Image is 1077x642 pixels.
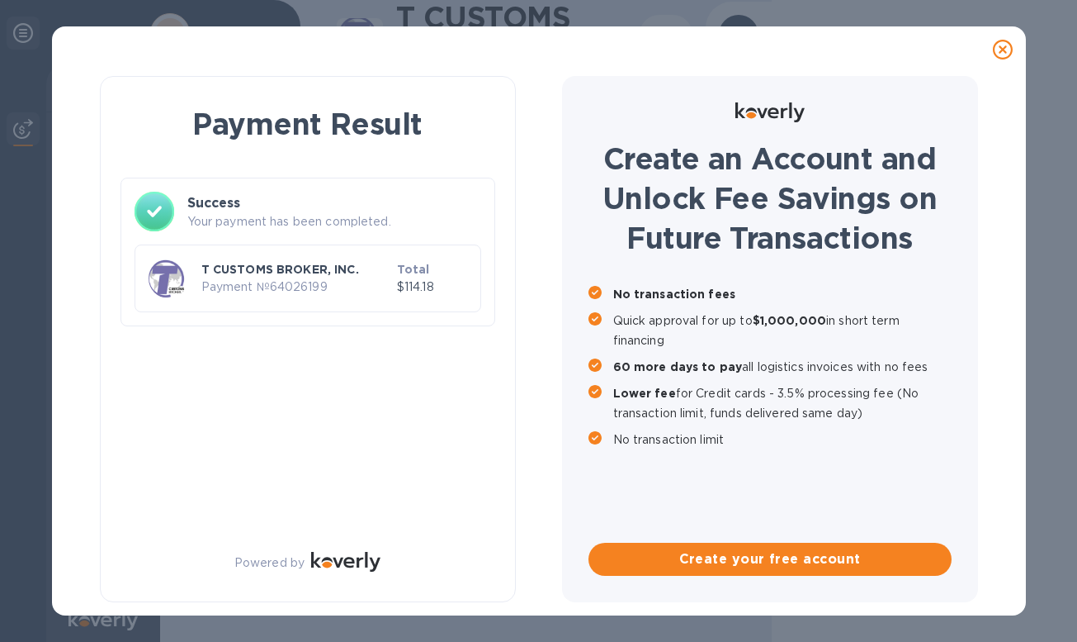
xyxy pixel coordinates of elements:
p: T CUSTOMS BROKER, INC. [201,261,390,278]
b: No transaction fees [613,288,736,301]
p: for Credit cards - 3.5% processing fee (No transaction limit, funds delivered same day) [613,383,952,423]
button: Create your free account [588,543,952,576]
p: $114.18 [397,278,467,296]
img: Logo [311,552,380,572]
p: Your payment has been completed. [187,213,481,231]
b: $1,000,000 [753,314,826,327]
b: 60 more days to pay [613,360,743,373]
p: all logistics invoices with no fees [613,357,952,377]
span: Create your free account [602,549,938,569]
p: Powered by [234,554,305,572]
h1: Create an Account and Unlock Fee Savings on Future Transactions [588,139,952,258]
h3: Success [187,193,481,213]
p: No transaction limit [613,430,952,449]
p: Quick approval for up to in short term financing [613,311,952,350]
b: Lower fee [613,387,676,400]
p: Payment № 64026199 [201,278,390,296]
h1: Payment Result [127,103,489,145]
b: Total [397,263,430,276]
img: Logo [735,102,805,122]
